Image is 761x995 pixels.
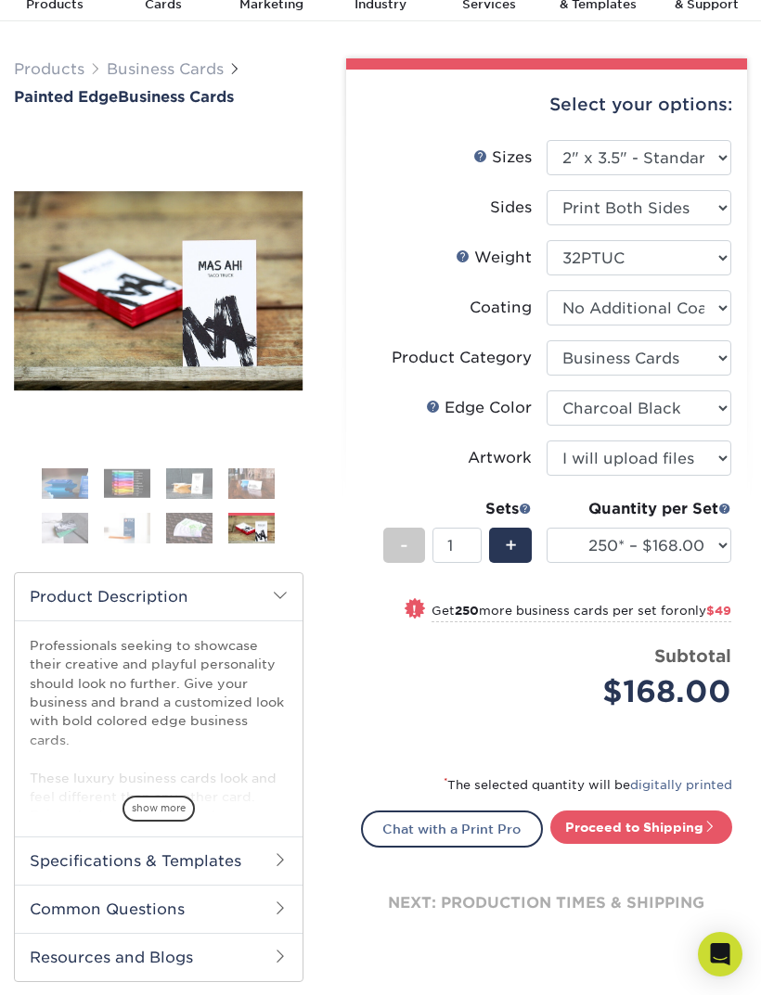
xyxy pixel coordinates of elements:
div: Coating [470,297,532,319]
img: Business Cards 08 [228,513,275,545]
img: Business Cards 04 [228,467,275,500]
div: Edge Color [426,397,532,419]
span: only [679,604,731,618]
div: Select your options: [361,70,732,140]
small: The selected quantity will be [444,778,732,792]
img: Business Cards 06 [104,512,150,544]
div: Sides [490,197,532,219]
a: Painted EdgeBusiness Cards [14,88,303,106]
strong: Subtotal [654,645,731,666]
a: Business Cards [107,60,224,78]
div: Open Intercom Messenger [698,932,742,976]
a: Proceed to Shipping [550,810,732,844]
div: Product Category [392,347,532,369]
span: show more [123,796,195,821]
img: Business Cards 07 [166,512,213,544]
h2: Resources and Blogs [15,933,303,981]
div: Sizes [473,147,532,169]
img: Business Cards 03 [166,467,213,500]
small: Get more business cards per set for [432,604,731,622]
a: digitally printed [630,778,732,792]
h2: Product Description [15,573,303,620]
span: Painted Edge [14,88,118,106]
div: Artwork [468,447,532,469]
img: Painted Edge 08 [14,191,303,391]
div: $168.00 [561,670,731,714]
img: Business Cards 02 [104,469,150,498]
a: Chat with a Print Pro [361,810,543,848]
span: + [505,531,517,559]
div: Quantity per Set [547,498,731,520]
div: Weight [456,247,532,269]
span: - [400,531,408,559]
img: Business Cards 05 [42,512,88,544]
iframe: Google Customer Reviews [5,938,158,989]
a: Products [14,60,84,78]
h2: Specifications & Templates [15,836,303,885]
strong: 250 [455,604,479,618]
span: ! [412,601,417,620]
h2: Common Questions [15,885,303,933]
div: next: production times & shipping [361,848,732,959]
img: Business Cards 01 [42,460,88,506]
span: $49 [706,604,731,618]
div: Sets [383,498,532,520]
h1: Business Cards [14,88,303,106]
